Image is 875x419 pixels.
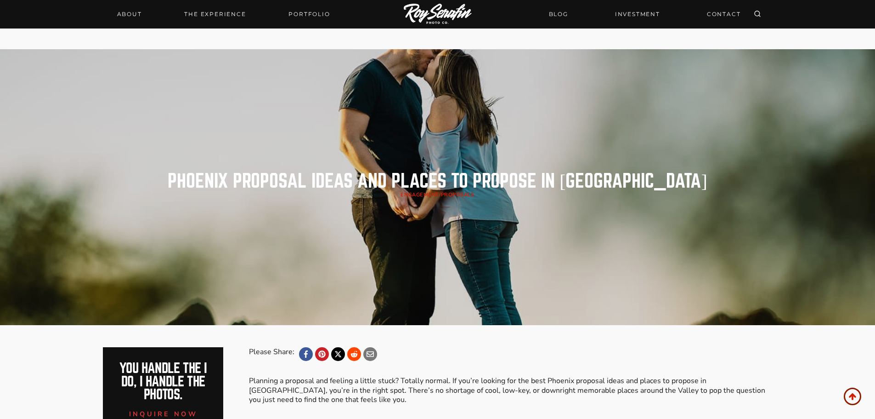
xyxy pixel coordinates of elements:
a: Scroll to top [844,388,861,405]
h1: Phoenix Proposal Ideas and Places to Propose in [GEOGRAPHIC_DATA] [168,172,707,190]
div: Please Share: [249,347,294,361]
span: inquire now [129,409,198,419]
a: INVESTMENT [610,6,666,22]
a: X [331,347,345,361]
h2: You handle the i do, I handle the photos. [113,362,214,402]
a: Email [363,347,377,361]
a: Proposals [441,191,474,198]
span: / [401,191,474,198]
a: Facebook [299,347,313,361]
a: Engagement [401,191,439,198]
img: Logo of Roy Serafin Photo Co., featuring stylized text in white on a light background, representi... [404,4,472,25]
a: Reddit [347,347,361,361]
p: Planning a proposal and feeling a little stuck? Totally normal. If you’re looking for the best Ph... [249,376,772,405]
a: BLOG [543,6,574,22]
a: THE EXPERIENCE [179,8,251,21]
a: CONTACT [701,6,746,22]
a: Pinterest [315,347,329,361]
button: View Search Form [751,8,764,21]
a: About [112,8,147,21]
a: Portfolio [283,8,335,21]
nav: Primary Navigation [112,8,336,21]
nav: Secondary Navigation [543,6,746,22]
